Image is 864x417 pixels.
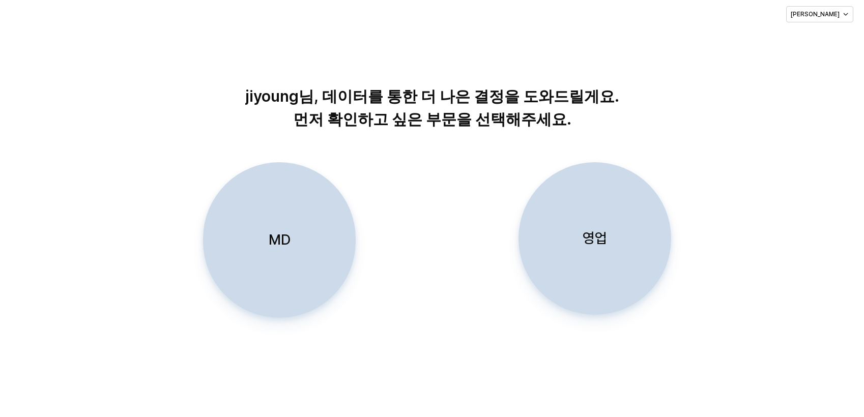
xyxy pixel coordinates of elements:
[269,230,291,249] p: MD
[791,10,840,18] p: [PERSON_NAME]
[172,85,692,131] p: jiyoung님, 데이터를 통한 더 나은 결정을 도와드릴게요. 먼저 확인하고 싶은 부문을 선택해주세요.
[519,162,671,315] button: 영업
[786,6,853,22] button: [PERSON_NAME]
[203,162,356,318] button: MD
[583,229,607,248] p: 영업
